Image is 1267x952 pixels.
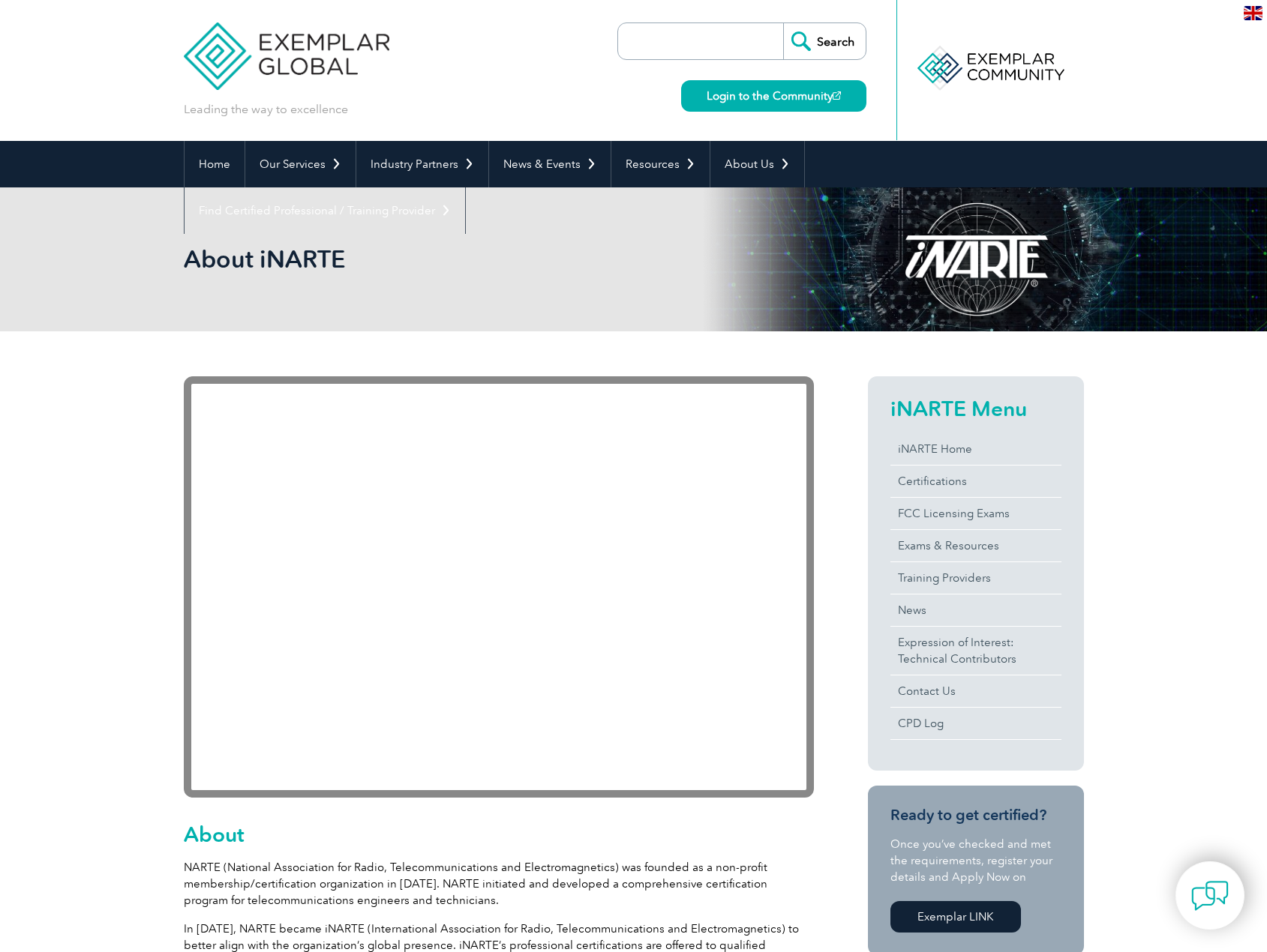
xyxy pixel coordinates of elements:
[890,530,1061,561] a: Exams & Resources
[489,141,611,187] a: News & Events
[890,901,1021,933] a: Exemplar LINK
[710,141,804,187] a: About Us
[890,433,1061,465] a: iNARTE Home
[184,247,814,271] h2: About iNARTE
[681,80,866,112] a: Login to the Community
[185,141,245,187] a: Home
[890,836,1061,885] p: Once you’ve checked and met the requirements, register your details and Apply Now on
[890,708,1061,739] a: CPD Log
[184,376,814,798] iframe: YouTube video player
[184,822,814,846] h2: About
[890,627,1061,675] a: Expression of Interest:Technical Contributors
[184,101,348,118] p: Leading the way to excellence
[185,187,465,234] a: Find Certified Professional / Training Provider
[890,498,1061,529] a: FCC Licensing Exams
[890,397,1061,421] h2: iNARTE Menu
[890,806,1061,825] h3: Ready to get certified?
[184,859,814,909] p: NARTE (National Association for Radio, Telecommunications and Electromagnetics) was founded as a ...
[833,91,841,100] img: open_square.png
[890,594,1061,626] a: News
[245,141,356,187] a: Our Services
[356,141,488,187] a: Industry Partners
[890,562,1061,594] a: Training Providers
[1244,6,1262,20] img: en
[783,23,866,59] input: Search
[611,141,710,187] a: Resources
[890,675,1061,707] a: Contact Us
[890,466,1061,497] a: Certifications
[1191,877,1229,915] img: contact-chat.png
